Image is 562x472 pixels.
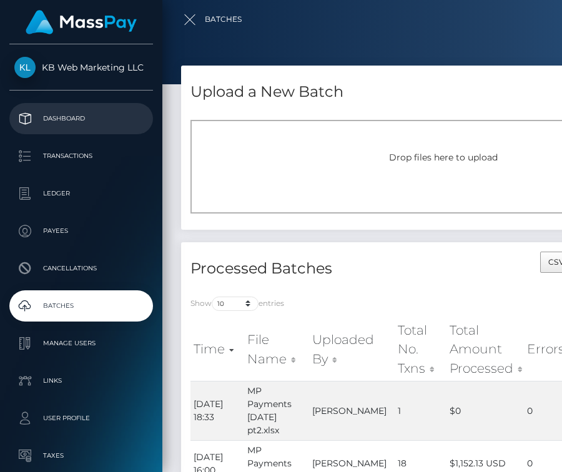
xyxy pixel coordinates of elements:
[9,140,153,172] a: Transactions
[9,215,153,247] a: Payees
[14,409,148,428] p: User Profile
[14,259,148,278] p: Cancellations
[26,10,137,34] img: MassPay Logo
[14,446,148,465] p: Taxes
[14,371,148,390] p: Links
[9,365,153,396] a: Links
[14,57,36,78] img: KB Web Marketing LLC
[9,440,153,471] a: Taxes
[14,334,148,353] p: Manage Users
[9,103,153,134] a: Dashboard
[9,253,153,284] a: Cancellations
[9,62,153,73] span: KB Web Marketing LLC
[9,290,153,322] a: Batches
[14,184,148,203] p: Ledger
[9,328,153,359] a: Manage Users
[9,178,153,209] a: Ledger
[14,147,148,165] p: Transactions
[9,403,153,434] a: User Profile
[14,109,148,128] p: Dashboard
[14,222,148,240] p: Payees
[14,297,148,315] p: Batches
